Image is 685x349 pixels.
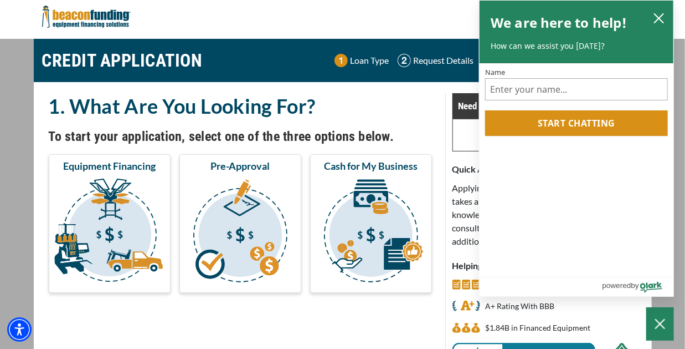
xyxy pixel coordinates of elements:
[486,300,555,313] p: A+ Rating With BBB
[452,259,643,272] p: Helping Businesses Grow for Over Years
[452,163,643,176] p: Quick Application - Fast Response
[51,177,168,288] img: Equipment Financing
[452,181,643,248] p: Applying has no cost or commitment and only takes a couple of minutes to complete. Our knowledgea...
[49,127,432,146] h4: To start your application, select one of the three options below.
[646,307,674,341] button: Close Chatbox
[485,78,668,100] input: Name
[42,44,203,77] h1: CREDIT APPLICATION
[182,177,299,288] img: Pre-Approval
[631,279,639,292] span: by
[602,279,631,292] span: powered
[63,159,156,173] span: Equipment Financing
[310,154,432,293] button: Cash for My Business
[49,93,432,119] h2: 1. What Are You Looking For?
[179,154,301,293] button: Pre-Approval
[334,54,348,67] img: Step 1
[459,99,637,113] p: Need help with the application?
[491,12,627,34] h2: We are here to help!
[49,154,171,293] button: Equipment Financing
[491,41,662,52] p: How can we assist you [DATE]?
[7,317,32,342] div: Accessibility Menu
[398,54,411,67] img: Step 2
[414,54,474,67] p: Request Details
[324,159,418,173] span: Cash for My Business
[485,69,668,76] label: Name
[602,277,673,296] a: Powered by Olark
[210,159,270,173] span: Pre-Approval
[351,54,389,67] p: Loan Type
[486,321,591,335] p: $1,843,611,914 in Financed Equipment
[312,177,430,288] img: Cash for My Business
[650,10,668,26] button: close chatbox
[485,110,668,136] button: Start chatting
